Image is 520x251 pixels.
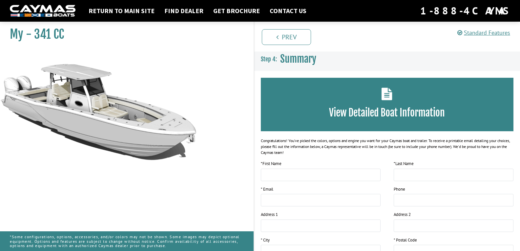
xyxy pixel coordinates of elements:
label: * City [261,237,270,243]
h3: View Detailed Boat Information [271,107,504,119]
label: * Postal Code [394,237,417,243]
label: Phone [394,186,405,193]
label: Last Name [394,160,414,167]
a: Return to main site [85,7,158,15]
img: white-logo-c9c8dbefe5ff5ceceb0f0178aa75bf4bb51f6bca0971e226c86eb53dfe498488.png [10,5,75,17]
label: * Email [261,186,273,193]
div: Congratulations! You’ve picked the colors, options and engine you want for your Caymas boat and t... [261,138,514,156]
div: 1-888-4CAYMAS [420,4,510,18]
span: Summary [280,53,316,65]
p: *Some configurations, options, accessories, and/or colors may not be shown. Some images may depic... [10,231,244,251]
a: Find Dealer [161,7,207,15]
label: Address 2 [394,211,411,218]
a: Standard Features [457,29,510,36]
label: Address 1 [261,211,278,218]
h1: My - 341 CC [10,27,237,42]
label: First Name [261,160,281,167]
a: Get Brochure [210,7,263,15]
a: Prev [262,29,311,45]
a: Contact Us [266,7,310,15]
